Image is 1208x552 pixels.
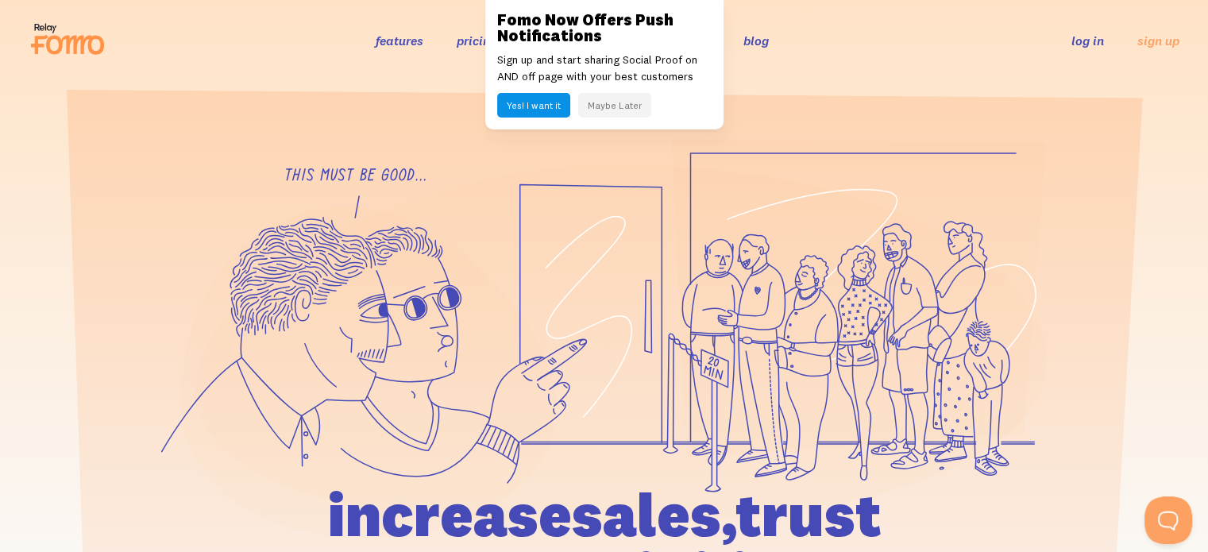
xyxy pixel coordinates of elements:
[457,33,497,48] a: pricing
[1137,33,1179,49] a: sign up
[743,33,769,48] a: blog
[376,33,423,48] a: features
[497,52,712,85] p: Sign up and start sharing Social Proof on AND off page with your best customers
[578,93,651,118] button: Maybe Later
[497,93,570,118] button: Yes! I want it
[1071,33,1104,48] a: log in
[1144,496,1192,544] iframe: Help Scout Beacon - Open
[497,12,712,44] h3: Fomo Now Offers Push Notifications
